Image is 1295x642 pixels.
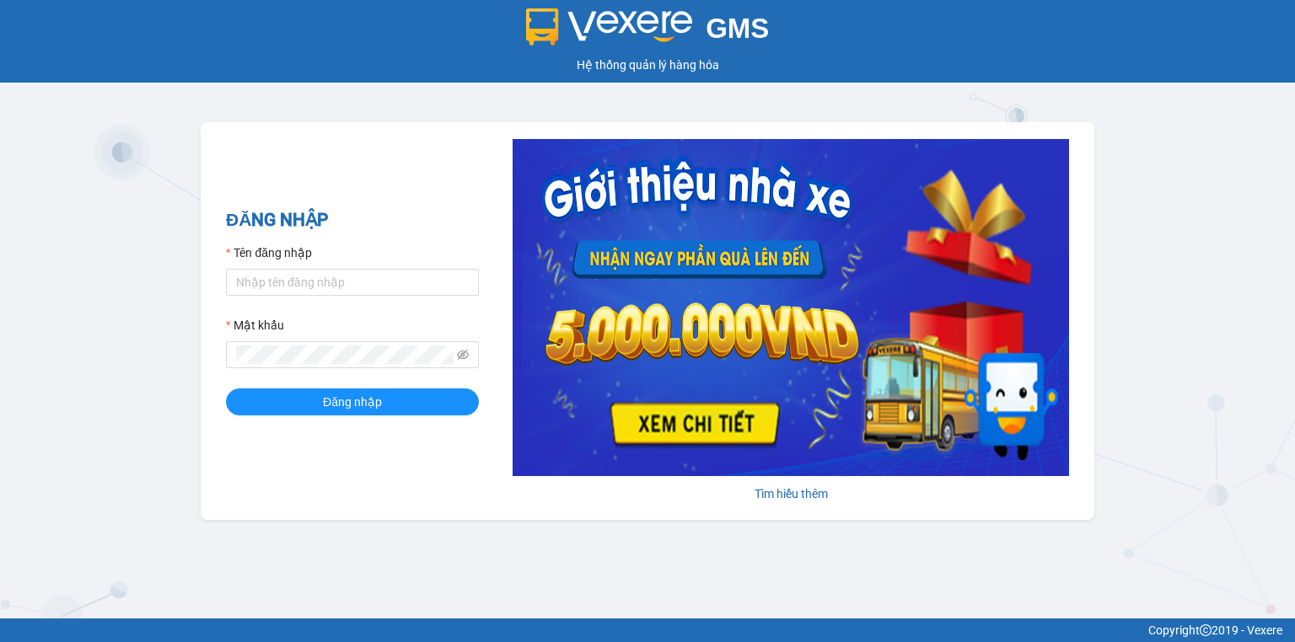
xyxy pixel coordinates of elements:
label: Tên đăng nhập [226,243,312,262]
img: banner-0 [513,139,1069,476]
input: Tên đăng nhập [226,269,479,296]
button: Đăng nhập [226,388,479,415]
a: GMS [526,25,770,39]
img: logo 2 [526,8,693,45]
span: copyright [1200,624,1212,636]
label: Mật khẩu [226,316,284,334]
span: Đăng nhập [323,393,382,411]
span: eye-invisible [457,349,469,361]
span: GMS [706,13,769,44]
div: Tìm hiểu thêm [513,484,1069,503]
div: Copyright 2019 - Vexere [13,621,1282,639]
h2: ĐĂNG NHẬP [226,206,479,234]
input: Mật khẩu [236,345,454,364]
div: Hệ thống quản lý hàng hóa [4,56,1291,74]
